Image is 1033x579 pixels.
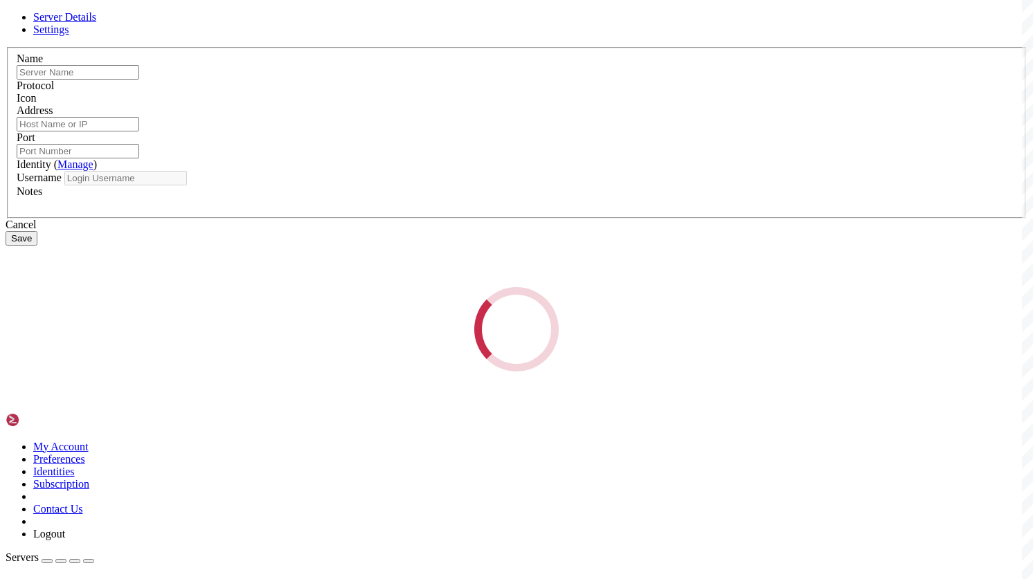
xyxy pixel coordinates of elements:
x-row: Connecting [TECHNICAL_ID]... [6,6,852,17]
div: Loading... [459,271,575,387]
input: Host Name or IP [17,117,139,131]
div: Cancel [6,219,1027,231]
label: Identity [17,158,97,170]
input: Port Number [17,144,139,158]
div: (0, 1) [6,17,11,29]
a: Servers [6,551,94,563]
a: Settings [33,24,69,35]
a: Server Details [33,11,96,23]
a: Subscription [33,478,89,490]
span: Servers [6,551,39,563]
a: Manage [57,158,93,170]
label: Username [17,172,62,183]
a: My Account [33,441,89,452]
label: Address [17,104,53,116]
input: Login Username [64,171,187,185]
label: Icon [17,92,36,104]
label: Name [17,53,43,64]
input: Server Name [17,65,139,80]
img: Shellngn [6,413,85,427]
a: Contact Us [33,503,83,515]
button: Save [6,231,37,246]
span: ( ) [54,158,97,170]
label: Protocol [17,80,54,91]
label: Port [17,131,35,143]
a: Logout [33,528,65,540]
label: Notes [17,185,42,197]
a: Identities [33,466,75,477]
a: Preferences [33,453,85,465]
